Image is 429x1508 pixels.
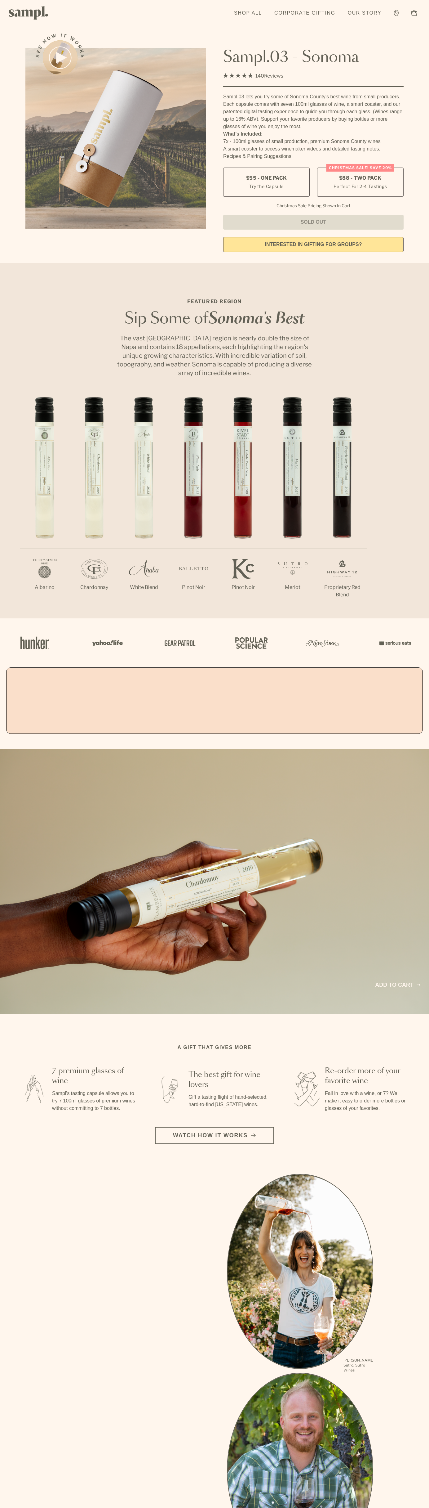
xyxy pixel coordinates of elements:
[115,298,314,305] p: Featured Region
[343,1358,373,1373] p: [PERSON_NAME] Sutro, Sutro Wines
[345,6,385,20] a: Our Story
[178,1044,252,1051] h2: A gift that gives more
[43,40,77,75] button: See how it works
[325,1090,409,1112] p: Fall in love with a wine, or 7? We make it easy to order more bottles or glasses of your favorites.
[155,1127,274,1144] button: Watch how it works
[119,584,169,591] p: White Blend
[232,630,269,656] img: Artboard_4_28b4d326-c26e-48f9-9c80-911f17d6414e_x450.png
[375,981,420,989] a: Add to cart
[115,312,314,326] h2: Sip Some of
[223,131,263,137] strong: What’s Included:
[223,215,404,230] button: Sold Out
[223,153,404,160] li: Recipes & Pairing Suggestions
[339,175,382,182] span: $88 - Two Pack
[169,584,218,591] p: Pinot Noir
[325,1066,409,1086] h3: Re-order more of your favorite wine
[223,145,404,153] li: A smart coaster to access winemaker videos and detailed tasting notes.
[52,1090,136,1112] p: Sampl's tasting capsule allows you to try 7 100ml glasses of premium wines without committing to ...
[223,48,404,67] h1: Sampl.03 - Sonoma
[326,164,394,172] div: Christmas SALE! Save 20%
[20,584,69,591] p: Albarino
[9,6,48,20] img: Sampl logo
[223,93,404,130] div: Sampl.03 lets you try some of Sonoma County's best wine from small producers. Each capsule comes ...
[317,584,367,599] p: Proprietary Red Blend
[376,630,413,656] img: Artboard_7_5b34974b-f019-449e-91fb-745f8d0877ee_x450.png
[304,630,341,656] img: Artboard_3_0b291449-6e8c-4d07-b2c2-3f3601a19cd1_x450.png
[88,630,125,656] img: Artboard_6_04f9a106-072f-468a-bdd7-f11783b05722_x450.png
[246,175,287,182] span: $55 - One Pack
[188,1070,273,1090] h3: The best gift for wine lovers
[188,1093,273,1108] p: Gift a tasting flight of hand-selected, hard-to-find [US_STATE] wines.
[160,630,197,656] img: Artboard_5_7fdae55a-36fd-43f7-8bfd-f74a06a2878e_x450.png
[334,183,387,190] small: Perfect For 2-4 Tastings
[69,584,119,591] p: Chardonnay
[218,584,268,591] p: Pinot Noir
[16,630,53,656] img: Artboard_1_c8cd28af-0030-4af1-819c-248e302c7f06_x450.png
[249,183,284,190] small: Try the Capsule
[52,1066,136,1086] h3: 7 premium glasses of wine
[223,237,404,252] a: interested in gifting for groups?
[25,48,206,229] img: Sampl.03 - Sonoma
[273,203,353,209] li: Christmas Sale Pricing Shown In Cart
[264,73,283,79] span: Reviews
[208,312,305,326] em: Sonoma's Best
[115,334,314,377] p: The vast [GEOGRAPHIC_DATA] region is nearly double the size of Napa and contains 18 appellations,...
[255,73,264,79] span: 140
[271,6,338,20] a: Corporate Gifting
[223,72,283,80] div: 140Reviews
[268,584,317,591] p: Merlot
[231,6,265,20] a: Shop All
[223,138,404,145] li: 7x - 100ml glasses of small production, premium Sonoma County wines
